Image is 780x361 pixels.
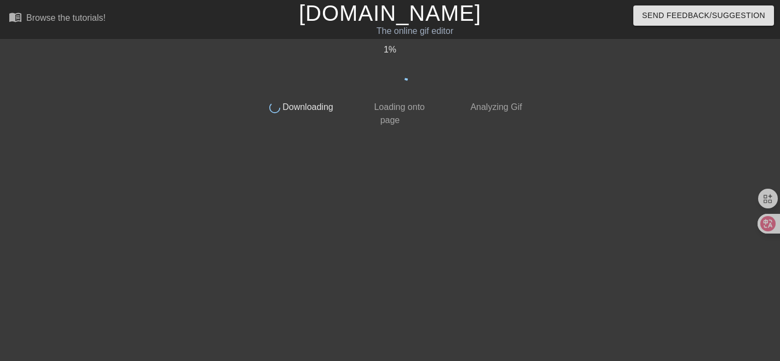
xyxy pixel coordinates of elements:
[9,10,106,27] a: Browse the tutorials!
[469,102,522,112] span: Analyzing Gif
[26,13,106,22] div: Browse the tutorials!
[265,25,564,38] div: The online gif editor
[299,1,481,25] a: [DOMAIN_NAME]
[642,9,765,22] span: Send Feedback/Suggestion
[9,10,22,24] span: menu_book
[253,43,528,56] div: 1 %
[280,102,333,112] span: Downloading
[633,5,774,26] button: Send Feedback/Suggestion
[372,102,425,125] span: Loading onto page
